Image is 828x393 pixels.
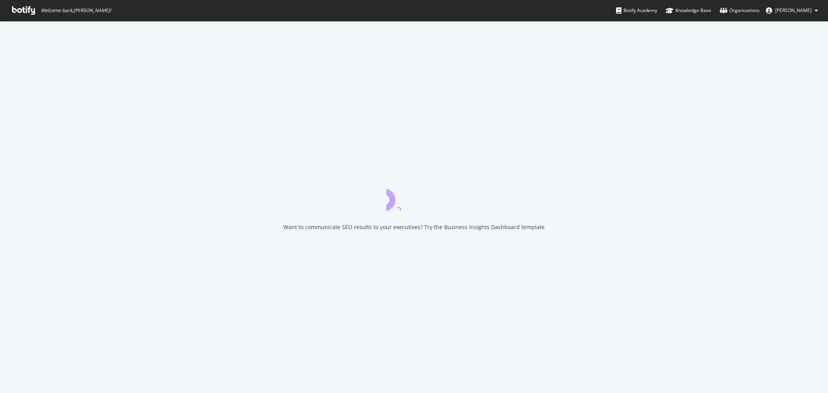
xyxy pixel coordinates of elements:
div: Knowledge Base [666,7,711,14]
div: animation [386,183,442,211]
span: Welcome back, [PERSON_NAME] ! [41,7,111,14]
button: [PERSON_NAME] [760,4,824,17]
div: Botify Academy [616,7,657,14]
div: Want to communicate SEO results to your executives? Try the Business Insights Dashboard template [283,223,545,231]
span: Heather Cordonnier [775,7,812,14]
div: Organizations [720,7,760,14]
